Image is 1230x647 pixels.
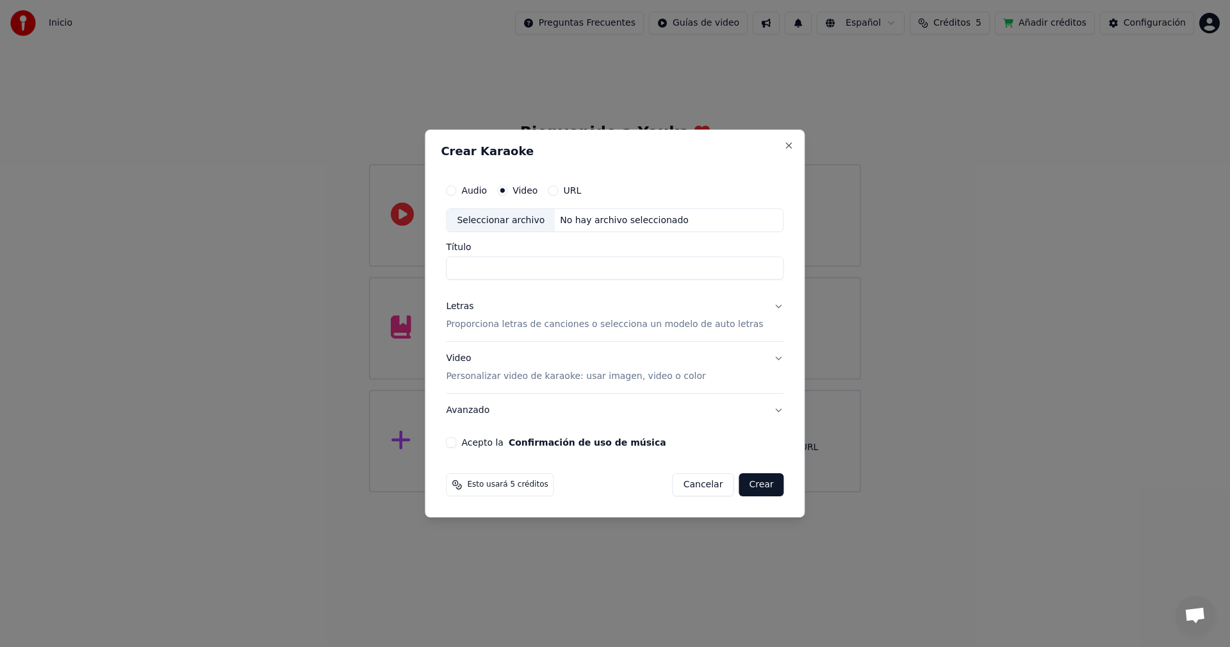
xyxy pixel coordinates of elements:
[512,186,537,195] label: Video
[447,209,555,232] div: Seleccionar archivo
[461,438,666,447] label: Acepto la
[446,290,783,342] button: LetrasProporciona letras de canciones o selecciona un modelo de auto letras
[739,473,783,496] button: Crear
[446,353,705,383] div: Video
[446,319,763,332] p: Proporciona letras de canciones o selecciona un modelo de auto letras
[446,243,783,252] label: Título
[461,186,487,195] label: Audio
[446,394,783,427] button: Avanzado
[673,473,734,496] button: Cancelar
[555,214,694,227] div: No hay archivo seleccionado
[467,480,548,490] span: Esto usará 5 créditos
[441,146,789,157] h2: Crear Karaoke
[446,301,473,314] div: Letras
[446,370,705,383] p: Personalizar video de karaoke: usar imagen, video o color
[563,186,581,195] label: URL
[446,342,783,394] button: VideoPersonalizar video de karaoke: usar imagen, video o color
[509,438,666,447] button: Acepto la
